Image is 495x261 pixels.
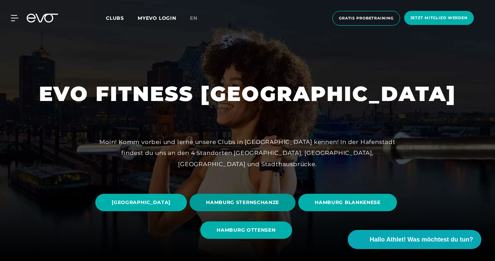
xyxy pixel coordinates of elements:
[217,227,275,234] span: HAMBURG OTTENSEN
[112,199,170,206] span: [GEOGRAPHIC_DATA]
[370,235,473,244] span: Hallo Athlet! Was möchtest du tun?
[339,15,394,21] span: Gratis Probetraining
[348,230,481,249] button: Hallo Athlet! Was möchtest du tun?
[315,199,381,206] span: HAMBURG BLANKENESE
[39,81,456,107] h1: EVO FITNESS [GEOGRAPHIC_DATA]
[106,15,138,21] a: Clubs
[402,11,476,26] a: Jetzt Mitglied werden
[206,199,279,206] span: HAMBURG STERNSCHANZE
[190,15,197,21] span: en
[410,15,468,21] span: Jetzt Mitglied werden
[106,15,124,21] span: Clubs
[190,189,298,216] a: HAMBURG STERNSCHANZE
[95,189,190,216] a: [GEOGRAPHIC_DATA]
[138,15,176,21] a: MYEVO LOGIN
[200,216,294,244] a: HAMBURG OTTENSEN
[190,14,206,22] a: en
[298,189,400,216] a: HAMBURG BLANKENESE
[330,11,402,26] a: Gratis Probetraining
[94,136,401,170] div: Moin! Komm vorbei und lerne unsere Clubs in [GEOGRAPHIC_DATA] kennen! In der Hafenstadt findest d...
